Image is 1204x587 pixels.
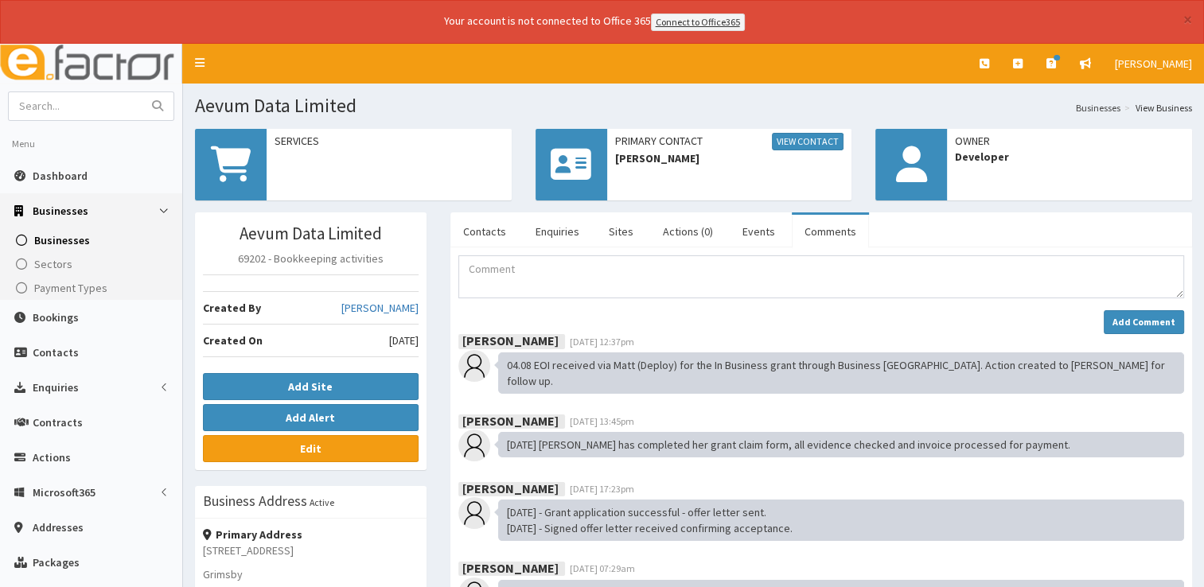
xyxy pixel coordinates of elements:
span: Payment Types [34,281,107,295]
h1: Aevum Data Limited [195,95,1192,116]
span: [PERSON_NAME] [615,150,844,166]
p: 69202 - Bookkeeping activities [203,251,419,266]
div: 04.08 EOI received via Matt (Deploy) for the In Business grant through Business [GEOGRAPHIC_DATA]... [498,352,1184,394]
a: Actions (0) [650,215,726,248]
span: [DATE] [389,332,419,348]
span: Sectors [34,257,72,271]
b: [PERSON_NAME] [462,559,559,575]
span: Contacts [33,345,79,360]
a: Sectors [4,252,182,276]
small: Active [310,496,334,508]
a: Payment Types [4,276,182,300]
b: Edit [300,441,321,456]
span: [DATE] 07:29am [570,562,635,574]
span: [DATE] 17:23pm [570,483,634,495]
span: Actions [33,450,71,465]
span: [DATE] 12:37pm [570,336,634,348]
span: Bookings [33,310,79,325]
span: Packages [33,555,80,570]
span: Dashboard [33,169,88,183]
h3: Business Address [203,494,307,508]
button: Add Alert [203,404,419,431]
li: View Business [1120,101,1192,115]
button: Add Comment [1104,310,1184,334]
a: Edit [203,435,419,462]
strong: Add Comment [1112,316,1175,328]
a: [PERSON_NAME] [1103,44,1204,84]
a: Comments [792,215,869,248]
div: [DATE] [PERSON_NAME] has completed her grant claim form, all evidence checked and invoice process... [498,432,1184,457]
span: Businesses [34,233,90,247]
span: Primary Contact [615,133,844,150]
div: [DATE] - Grant application successful - offer letter sent. [DATE] - Signed offer letter received ... [498,500,1184,541]
b: Add Alert [286,410,335,425]
a: Contacts [450,215,519,248]
a: Businesses [4,228,182,252]
b: Created On [203,333,263,348]
div: Your account is not connected to Office 365 [129,13,1060,31]
span: Businesses [33,204,88,218]
b: Created By [203,301,261,315]
strong: Primary Address [203,527,302,542]
a: View Contact [772,133,844,150]
b: [PERSON_NAME] [462,480,559,496]
span: Services [275,133,504,149]
p: Grimsby [203,566,419,582]
button: × [1183,11,1192,28]
h3: Aevum Data Limited [203,224,419,243]
a: Connect to Office365 [651,14,745,31]
a: Sites [596,215,646,248]
span: Addresses [33,520,84,535]
b: [PERSON_NAME] [462,332,559,348]
span: Microsoft365 [33,485,95,500]
span: Enquiries [33,380,79,395]
input: Search... [9,92,142,120]
b: Add Site [288,379,333,394]
span: Developer [955,149,1184,165]
span: [DATE] 13:45pm [570,415,634,427]
textarea: Comment [458,255,1184,298]
a: Enquiries [523,215,592,248]
a: Businesses [1076,101,1120,115]
p: [STREET_ADDRESS] [203,542,419,558]
span: [PERSON_NAME] [1115,56,1192,71]
span: Contracts [33,415,83,430]
b: [PERSON_NAME] [462,412,559,428]
span: Owner [955,133,1184,149]
a: [PERSON_NAME] [341,300,419,316]
a: Events [730,215,788,248]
